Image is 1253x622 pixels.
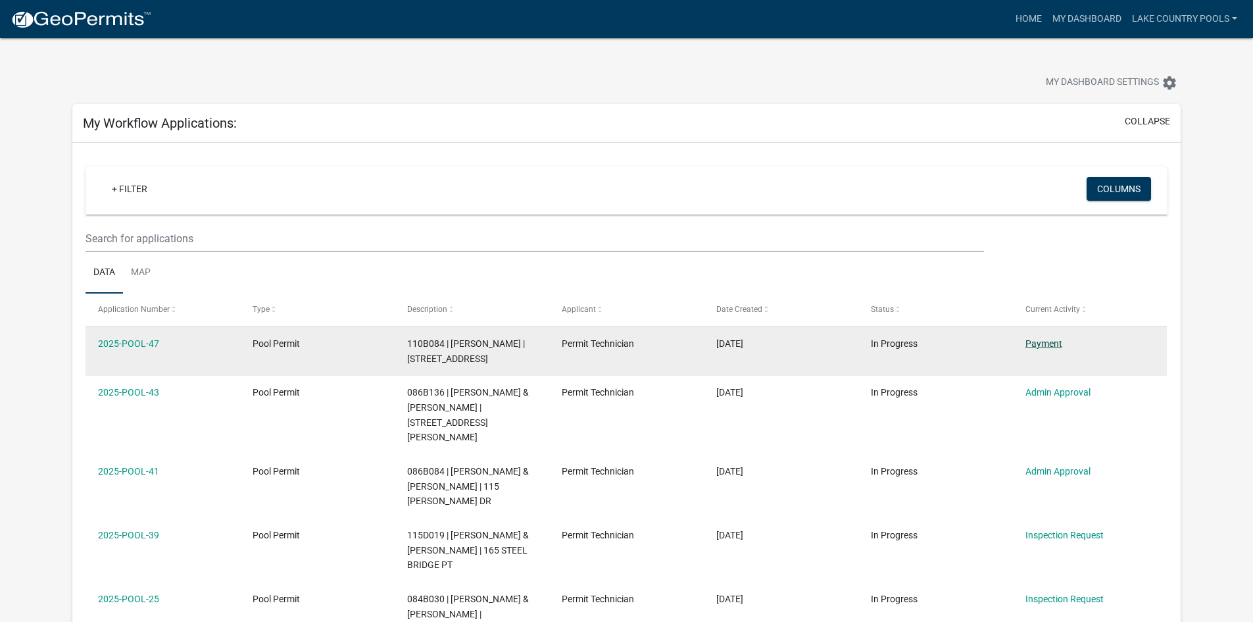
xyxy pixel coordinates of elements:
[86,294,240,325] datatable-header-cell: Application Number
[407,387,529,442] span: 086B136 | SCHOEN RANDY & ELIZABETH | 129 SINCLAIR DR
[395,294,549,325] datatable-header-cell: Description
[1125,115,1170,128] button: collapse
[98,594,159,604] a: 2025-POOL-25
[1025,338,1062,349] a: Payment
[1087,177,1151,201] button: Columns
[716,338,743,349] span: 09/19/2025
[562,530,634,540] span: Permit Technician
[98,387,159,398] a: 2025-POOL-43
[98,338,159,349] a: 2025-POOL-47
[562,387,634,398] span: Permit Technician
[871,305,894,314] span: Status
[871,466,918,477] span: In Progress
[1025,305,1080,314] span: Current Activity
[1047,7,1127,32] a: My Dashboard
[871,338,918,349] span: In Progress
[86,225,983,252] input: Search for applications
[1046,75,1159,91] span: My Dashboard Settings
[86,252,123,294] a: Data
[98,530,159,540] a: 2025-POOL-39
[407,466,529,507] span: 086B084 | STRICKLAND WILLIAM A & CATHERINE P | 115 EMMA DR
[1025,594,1104,604] a: Inspection Request
[253,338,300,349] span: Pool Permit
[1010,7,1047,32] a: Home
[253,305,270,314] span: Type
[253,387,300,398] span: Pool Permit
[1162,75,1177,91] i: settings
[407,530,529,571] span: 115D019 | LEVENGOOD GARY A & LISA K | 165 STEEL BRIDGE PT
[562,466,634,477] span: Permit Technician
[407,305,447,314] span: Description
[1025,530,1104,540] a: Inspection Request
[704,294,858,325] datatable-header-cell: Date Created
[549,294,704,325] datatable-header-cell: Applicant
[1025,466,1091,477] a: Admin Approval
[562,305,596,314] span: Applicant
[1025,387,1091,398] a: Admin Approval
[716,530,743,540] span: 08/11/2025
[1012,294,1167,325] datatable-header-cell: Current Activity
[123,252,159,294] a: Map
[98,466,159,477] a: 2025-POOL-41
[716,305,762,314] span: Date Created
[98,305,170,314] span: Application Number
[871,594,918,604] span: In Progress
[858,294,1012,325] datatable-header-cell: Status
[83,115,237,131] h5: My Workflow Applications:
[716,594,743,604] span: 03/28/2025
[716,466,743,477] span: 09/02/2025
[253,530,300,540] span: Pool Permit
[562,338,634,349] span: Permit Technician
[1035,70,1188,95] button: My Dashboard Settingssettings
[1127,7,1242,32] a: Lake Country Pools
[253,594,300,604] span: Pool Permit
[716,387,743,398] span: 09/08/2025
[871,530,918,540] span: In Progress
[101,177,158,201] a: + Filter
[240,294,395,325] datatable-header-cell: Type
[871,387,918,398] span: In Progress
[562,594,634,604] span: Permit Technician
[253,466,300,477] span: Pool Permit
[407,338,525,364] span: 110B084 | ROSENWASSER STEVEN J | 139 WOODHAVEN DR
